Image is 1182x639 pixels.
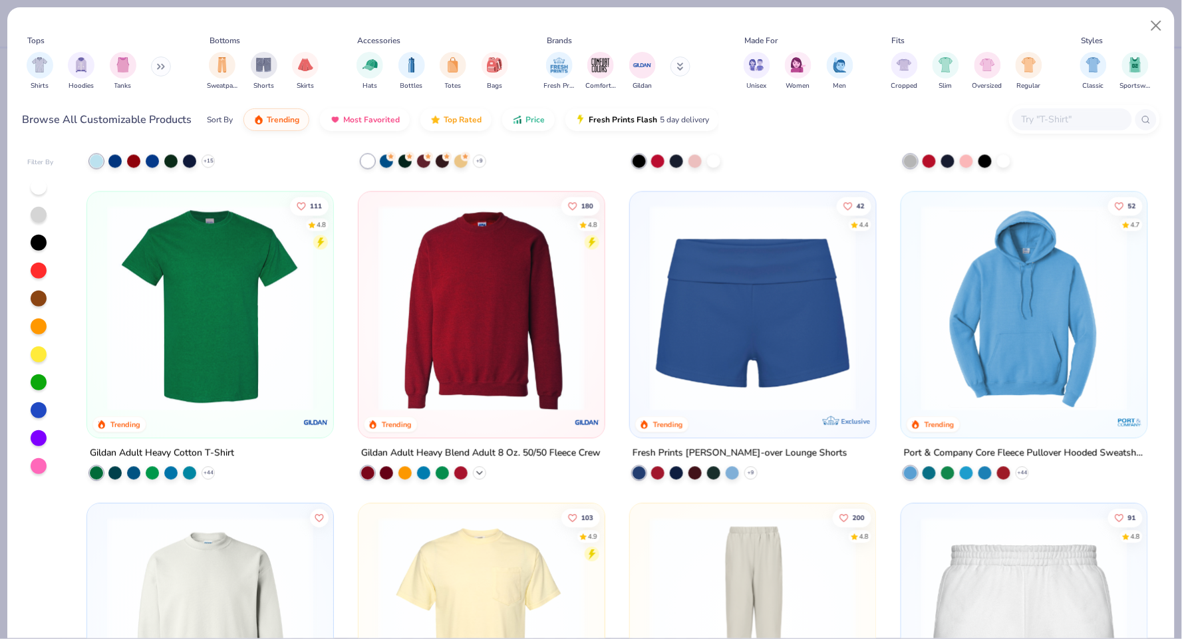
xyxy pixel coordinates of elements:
[207,52,237,91] div: filter for Sweatpants
[915,205,1134,412] img: 1593a31c-dba5-4ff5-97bf-ef7c6ca295f9
[585,52,616,91] button: filter button
[972,52,1002,91] div: filter for Oversized
[68,52,94,91] button: filter button
[1120,52,1151,91] button: filter button
[633,446,847,462] div: Fresh Prints [PERSON_NAME]-over Lounge Shorts
[1120,81,1151,91] span: Sportswear
[203,469,213,477] span: + 44
[292,52,319,91] div: filter for Skirts
[316,220,325,230] div: 4.8
[933,52,959,91] button: filter button
[363,81,377,91] span: Hats
[574,410,601,436] img: Gildan logo
[68,52,94,91] div: filter for Hoodies
[309,203,321,209] span: 111
[100,205,320,412] img: db319196-8705-402d-8b46-62aaa07ed94f
[633,55,653,75] img: Gildan Image
[575,114,586,125] img: flash.gif
[444,114,482,125] span: Top Rated
[114,81,132,91] span: Tanks
[69,81,94,91] span: Hoodies
[904,446,1145,462] div: Port & Company Core Fleece Pullover Hooded Sweatshirt
[251,52,277,91] div: filter for Shorts
[863,205,1082,412] img: 2b7564bd-f87b-4f7f-9c6b-7cf9a6c4e730
[629,52,656,91] div: filter for Gildan
[744,35,778,47] div: Made For
[1080,52,1107,91] div: filter for Classic
[487,81,502,91] span: Bags
[544,52,575,91] button: filter button
[561,197,599,215] button: Like
[643,205,863,412] img: d60be0fe-5443-43a1-ac7f-73f8b6aa2e6e
[892,35,905,47] div: Fits
[744,52,770,91] button: filter button
[309,509,328,527] button: Like
[897,57,912,72] img: Cropped Image
[827,52,853,91] button: filter button
[833,57,847,72] img: Men Image
[525,114,545,125] span: Price
[939,57,953,72] img: Slim Image
[786,81,810,91] span: Women
[207,114,233,126] div: Sort By
[591,55,611,75] img: Comfort Colors Image
[27,158,54,168] div: Filter By
[933,52,959,91] div: filter for Slim
[591,205,811,412] img: 4c43767e-b43d-41ae-ac30-96e6ebada8dd
[1017,81,1041,91] span: Regular
[207,52,237,91] button: filter button
[1020,112,1123,127] input: Try "T-Shirt"
[32,57,47,72] img: Shirts Image
[1130,220,1139,230] div: 4.7
[298,57,313,72] img: Skirts Image
[565,108,719,131] button: Fresh Prints Flash5 day delivery
[253,114,264,125] img: trending.gif
[1120,52,1151,91] div: filter for Sportswear
[1117,410,1143,436] img: Port & Company logo
[891,81,918,91] span: Cropped
[744,52,770,91] div: filter for Unisex
[785,52,812,91] div: filter for Women
[400,81,423,91] span: Bottles
[361,446,601,462] div: Gildan Adult Heavy Blend Adult 8 Oz. 50/50 Fleece Crew
[320,205,539,412] img: c7959168-479a-4259-8c5e-120e54807d6b
[110,52,136,91] button: filter button
[856,203,864,209] span: 42
[832,509,871,527] button: Like
[1080,52,1107,91] button: filter button
[116,57,130,72] img: Tanks Image
[1086,57,1102,72] img: Classic Image
[361,134,549,150] div: Fresh Prints Chicago Heavyweight Crewneck
[1130,532,1139,542] div: 4.8
[581,203,593,209] span: 180
[502,108,555,131] button: Price
[660,112,709,128] span: 5 day delivery
[859,220,868,230] div: 4.4
[1128,57,1143,72] img: Sportswear Image
[289,197,328,215] button: Like
[1108,509,1142,527] button: Like
[827,52,853,91] div: filter for Men
[23,112,192,128] div: Browse All Customizable Products
[980,57,995,72] img: Oversized Image
[27,52,53,91] div: filter for Shirts
[939,81,953,91] span: Slim
[420,108,492,131] button: Top Rated
[253,81,274,91] span: Shorts
[852,515,864,521] span: 200
[74,57,88,72] img: Hoodies Image
[1082,35,1104,47] div: Styles
[587,532,597,542] div: 4.9
[27,52,53,91] button: filter button
[398,52,425,91] div: filter for Bottles
[544,52,575,91] div: filter for Fresh Prints
[440,52,466,91] div: filter for Totes
[1017,469,1027,477] span: + 44
[90,446,234,462] div: Gildan Adult Heavy Cotton T-Shirt
[267,114,299,125] span: Trending
[243,108,309,131] button: Trending
[445,81,462,91] span: Totes
[904,134,1145,150] div: [PERSON_NAME] + Canvas [DEMOGRAPHIC_DATA]' Micro Ribbed Baby Tee
[561,509,599,527] button: Like
[633,134,873,150] div: Bella Canvas [DEMOGRAPHIC_DATA]' Micro Ribbed Scoop Tank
